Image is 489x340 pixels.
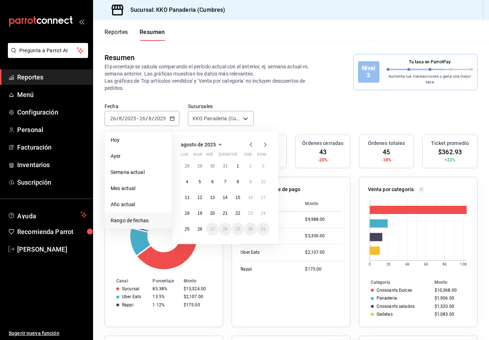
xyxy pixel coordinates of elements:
[181,207,193,220] button: 18 de agosto de 2025
[257,152,266,160] abbr: domingo
[154,116,166,121] input: ----
[377,312,393,317] div: Galletas
[181,191,193,204] button: 11 de agosto de 2025
[5,52,88,59] a: Pregunta a Parrot AI
[262,164,265,169] abbr: 3 de agosto de 2025
[17,107,87,117] span: Configuración
[185,227,189,232] abbr: 25 de agosto de 2025
[232,175,244,188] button: 8 de agosto de 2025
[188,104,254,109] label: Sucursales
[244,223,257,235] button: 30 de agosto de 2025
[386,262,391,266] text: 2K
[383,147,390,157] span: 45
[152,116,154,121] span: /
[122,302,134,307] div: Rappi
[211,179,214,184] abbr: 6 de agosto de 2025
[305,249,341,256] div: $2,107.00
[299,196,341,212] th: Monto
[442,262,447,266] text: 8K
[387,74,473,86] p: Aumenta tus transacciones y gana una mejor tasa
[219,160,231,173] button: 31 de julio de 2025
[232,191,244,204] button: 15 de agosto de 2025
[185,164,189,169] abbr: 28 de julio de 2025
[197,211,202,216] abbr: 19 de agosto de 2025
[232,160,244,173] button: 1 de agosto de 2025
[124,116,136,121] input: ----
[111,152,166,160] span: Ayer
[181,160,193,173] button: 28 de julio de 2025
[17,90,87,99] span: Menú
[111,201,166,208] span: Año actual
[261,211,266,216] abbr: 24 de agosto de 2025
[236,195,240,200] abbr: 15 de agosto de 2025
[435,304,466,309] div: $1,320.00
[181,277,223,285] th: Monto
[257,160,270,173] button: 3 de agosto de 2025
[210,195,215,200] abbr: 13 de agosto de 2025
[318,157,328,163] span: -20%
[241,266,294,272] div: Rappi
[184,286,211,291] div: $13,324.00
[17,210,78,219] span: Ayuda
[17,178,87,187] span: Suscripción
[206,207,219,220] button: 20 de agosto de 2025
[111,136,166,144] span: Hoy
[116,116,118,121] span: /
[105,104,179,109] label: Fecha
[105,277,150,285] th: Canal
[197,164,202,169] abbr: 29 de julio de 2025
[193,207,206,220] button: 19 de agosto de 2025
[249,164,252,169] abbr: 2 de agosto de 2025
[206,160,219,173] button: 30 de julio de 2025
[193,115,241,122] span: KKO Panaderia (Cumbres)
[206,152,213,160] abbr: miércoles
[219,175,231,188] button: 7 de agosto de 2025
[432,278,477,286] th: Monto
[224,179,227,184] abbr: 7 de agosto de 2025
[137,116,139,121] span: -
[368,186,414,193] p: Venta por categoría
[105,52,135,63] div: Resumen
[17,244,87,254] span: [PERSON_NAME]
[460,262,467,266] text: 10K
[244,152,252,160] abbr: sábado
[125,6,225,14] h3: Sucursal: KKO Panaderia (Cumbres)
[438,147,462,157] span: $362.93
[244,191,257,204] button: 16 de agosto de 2025
[219,207,231,220] button: 21 de agosto de 2025
[445,157,456,163] span: +22%
[181,175,193,188] button: 4 de agosto de 2025
[257,191,270,204] button: 17 de agosto de 2025
[186,179,188,184] abbr: 4 de agosto de 2025
[152,302,178,307] div: 1.12%
[244,160,257,173] button: 2 de agosto de 2025
[19,47,77,54] span: Pregunta a Parrot AI
[382,157,392,163] span: -18%
[257,223,270,235] button: 31 de agosto de 2025
[431,140,469,147] h3: Ticket promedio
[248,211,253,216] abbr: 23 de agosto de 2025
[152,294,178,299] div: 13.5%
[232,223,244,235] button: 29 de agosto de 2025
[199,179,201,184] abbr: 5 de agosto de 2025
[241,249,294,256] div: Uber Eats
[17,72,87,82] span: Reportes
[140,29,165,41] button: Resumen
[369,262,371,266] text: 0
[302,140,343,147] h3: Órdenes cerradas
[181,152,188,160] abbr: lunes
[122,294,141,299] div: Uber Eats
[377,304,415,309] div: Croissants salados
[219,152,261,160] abbr: jueves
[105,29,165,41] div: navigation tabs
[122,116,124,121] span: /
[319,147,326,157] span: 43
[9,330,87,337] span: Sugerir nueva función
[435,296,466,301] div: $1,906.00
[206,223,219,235] button: 27 de agosto de 2025
[248,195,253,200] abbr: 16 de agosto de 2025
[184,302,211,307] div: $175.00
[261,195,266,200] abbr: 17 de agosto de 2025
[387,59,473,65] p: Tu tasa en ParrotPay
[111,169,166,176] span: Semana actual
